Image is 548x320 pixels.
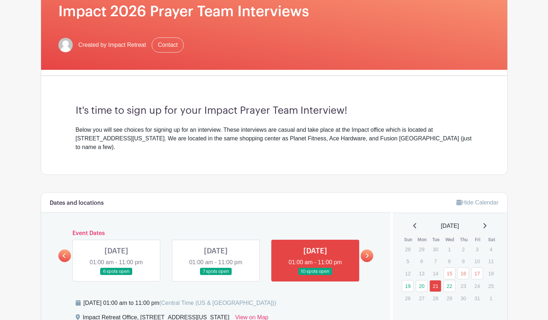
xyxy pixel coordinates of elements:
[485,244,497,255] p: 4
[416,268,428,279] p: 13
[79,41,146,49] span: Created by Impact Retreat
[76,126,473,152] div: Below you will see choices for signing up for an interview. These interviews are casual and take ...
[429,236,443,243] th: Tue
[444,293,455,304] p: 29
[402,293,414,304] p: 26
[471,244,483,255] p: 3
[429,293,441,304] p: 28
[416,244,428,255] p: 29
[429,280,441,292] a: 21
[471,236,485,243] th: Fri
[457,256,469,267] p: 9
[402,268,414,279] p: 12
[471,293,483,304] p: 31
[159,300,276,306] span: (Central Time (US & [GEOGRAPHIC_DATA]))
[457,280,469,292] p: 23
[456,199,498,206] a: Hide Calendar
[416,280,428,292] a: 20
[58,38,73,52] img: default-ce2991bfa6775e67f084385cd625a349d9dcbb7a52a09fb2fda1e96e2d18dcdb.png
[416,256,428,267] p: 6
[457,293,469,304] p: 30
[485,236,499,243] th: Sat
[471,267,483,279] a: 17
[457,236,471,243] th: Thu
[152,37,184,53] a: Contact
[485,256,497,267] p: 11
[485,293,497,304] p: 1
[50,200,104,207] h6: Dates and locations
[444,267,455,279] a: 15
[443,236,457,243] th: Wed
[429,268,441,279] p: 14
[401,236,415,243] th: Sun
[402,280,414,292] a: 19
[84,299,276,307] div: [DATE] 01:00 am to 11:00 pm
[457,244,469,255] p: 2
[415,236,429,243] th: Mon
[402,256,414,267] p: 5
[441,222,459,230] span: [DATE]
[457,267,469,279] a: 16
[471,256,483,267] p: 10
[429,244,441,255] p: 30
[429,256,441,267] p: 7
[485,280,497,292] p: 25
[402,244,414,255] p: 28
[485,268,497,279] p: 18
[444,256,455,267] p: 8
[416,293,428,304] p: 27
[58,3,490,20] h1: Impact 2026 Prayer Team Interviews
[471,280,483,292] p: 24
[71,230,361,237] h6: Event Dates
[76,105,473,117] h3: It's time to sign up for your Impact Prayer Team Interview!
[444,244,455,255] p: 1
[444,280,455,292] a: 22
